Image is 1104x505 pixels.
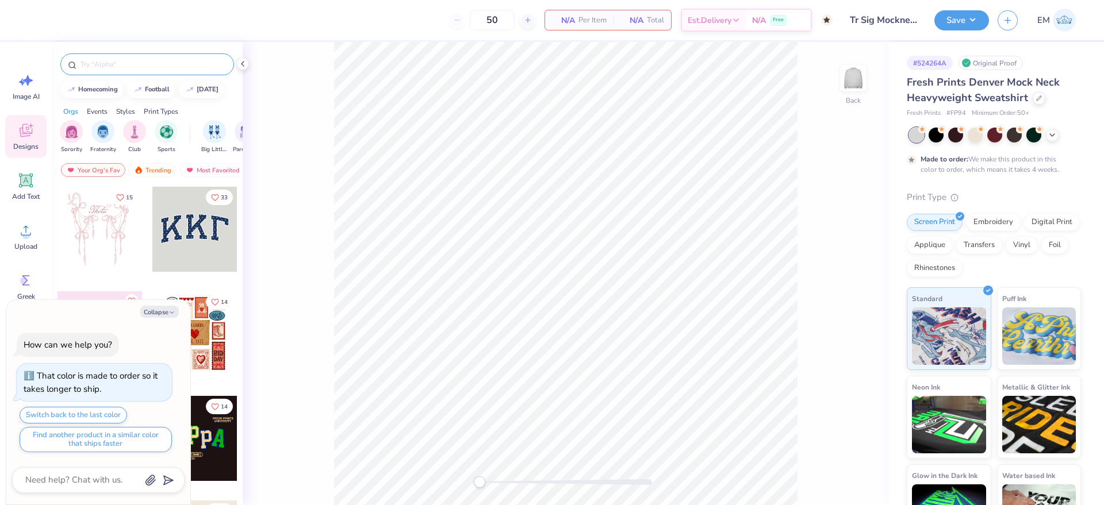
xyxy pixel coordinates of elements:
[24,370,158,395] div: That color is made to order so it takes longer to ship.
[17,292,35,301] span: Greek
[158,145,175,154] span: Sports
[1037,14,1050,27] span: EM
[921,155,968,164] strong: Made to order:
[97,125,109,138] img: Fraternity Image
[907,237,953,254] div: Applique
[1032,9,1081,32] a: EM
[959,56,1023,70] div: Original Proof
[140,306,179,318] button: Collapse
[145,86,170,92] div: football
[1006,237,1038,254] div: Vinyl
[87,106,108,117] div: Events
[907,56,953,70] div: # 524264A
[185,166,194,174] img: most_fav.gif
[688,14,731,26] span: Est. Delivery
[1053,9,1076,32] img: Edlyn May Silvestre
[197,86,218,92] div: halloween
[912,469,977,481] span: Glow in the Dark Ink
[67,86,76,93] img: trend_line.gif
[966,214,1021,231] div: Embroidery
[206,190,233,205] button: Like
[578,14,607,26] span: Per Item
[127,81,175,98] button: football
[24,339,112,350] div: How can we help you?
[907,260,963,277] div: Rhinestones
[1002,292,1026,304] span: Puff Ink
[841,9,926,32] input: Untitled Design
[144,106,178,117] div: Print Types
[907,75,1060,105] span: Fresh Prints Denver Mock Neck Heavyweight Sweatshirt
[221,404,228,410] span: 14
[155,120,178,154] div: filter for Sports
[907,214,963,231] div: Screen Print
[126,195,133,201] span: 15
[552,14,575,26] span: N/A
[90,145,116,154] span: Fraternity
[1002,396,1076,453] img: Metallic & Glitter Ink
[128,145,141,154] span: Club
[907,109,941,118] span: Fresh Prints
[221,195,228,201] span: 33
[12,192,40,201] span: Add Text
[20,407,127,423] button: Switch back to the last color
[61,145,82,154] span: Sorority
[474,476,485,488] div: Accessibility label
[1002,381,1070,393] span: Metallic & Glitter Ink
[912,307,986,365] img: Standard
[78,86,118,92] div: homecoming
[129,163,177,177] div: Trending
[201,120,228,154] button: filter button
[61,163,125,177] div: Your Org's Fav
[470,10,515,30] input: – –
[13,142,39,151] span: Designs
[912,292,942,304] span: Standard
[1002,469,1055,481] span: Water based Ink
[921,154,1062,175] div: We make this product in this color to order, which means it takes 4 weeks.
[620,14,643,26] span: N/A
[155,120,178,154] button: filter button
[111,190,138,205] button: Like
[123,120,146,154] div: filter for Club
[90,120,116,154] button: filter button
[946,109,966,118] span: # FP94
[912,396,986,453] img: Neon Ink
[647,14,664,26] span: Total
[133,86,143,93] img: trend_line.gif
[66,166,75,174] img: most_fav.gif
[1024,214,1080,231] div: Digital Print
[208,125,221,138] img: Big Little Reveal Image
[206,294,233,310] button: Like
[125,294,139,308] button: Like
[79,59,227,70] input: Try "Alpha"
[20,427,172,452] button: Find another product in a similar color that ships faster
[233,120,259,154] div: filter for Parent's Weekend
[123,120,146,154] button: filter button
[1002,307,1076,365] img: Puff Ink
[956,237,1002,254] div: Transfers
[206,399,233,414] button: Like
[179,81,224,98] button: [DATE]
[972,109,1029,118] span: Minimum Order: 50 +
[201,145,228,154] span: Big Little Reveal
[180,163,245,177] div: Most Favorited
[60,120,83,154] button: filter button
[240,125,253,138] img: Parent's Weekend Image
[13,92,40,101] span: Image AI
[1041,237,1068,254] div: Foil
[116,106,135,117] div: Styles
[90,120,116,154] div: filter for Fraternity
[60,120,83,154] div: filter for Sorority
[201,120,228,154] div: filter for Big Little Reveal
[773,16,784,24] span: Free
[128,125,141,138] img: Club Image
[842,67,865,90] img: Back
[907,191,1081,204] div: Print Type
[134,166,143,174] img: trending.gif
[65,125,78,138] img: Sorority Image
[846,95,861,106] div: Back
[185,86,194,93] img: trend_line.gif
[160,125,173,138] img: Sports Image
[63,106,78,117] div: Orgs
[233,120,259,154] button: filter button
[233,145,259,154] span: Parent's Weekend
